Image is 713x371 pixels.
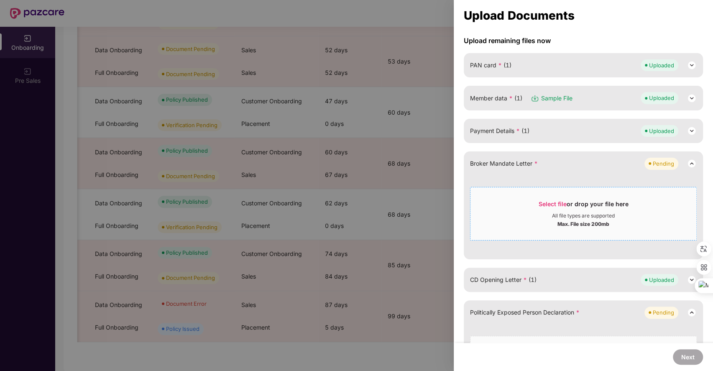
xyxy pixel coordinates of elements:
div: or drop your file here [539,200,629,212]
span: CD Opening Letter (1) [470,275,537,284]
div: Upload Documents [464,11,703,20]
div: All file types are supported [552,212,615,219]
span: Select fileor drop your file hereAll file types are supportedMax. File size 200mb [470,194,696,234]
span: Upload remaining files now [464,36,703,45]
div: Pending [653,308,674,317]
span: Broker Mandate Letter [470,159,538,168]
span: Payment Details (1) [470,126,529,136]
img: svg+xml;base64,PHN2ZyB3aWR0aD0iMTYiIGhlaWdodD0iMTciIHZpZXdCb3g9IjAgMCAxNiAxNyIgZmlsbD0ibm9uZSIgeG... [531,94,539,102]
span: Sample File [541,94,572,103]
div: Uploaded [649,127,674,135]
div: Max. File size 200mb [557,219,609,228]
span: Politically Exposed Person Declaration [470,308,580,317]
img: svg+xml;base64,PHN2ZyB3aWR0aD0iMjQiIGhlaWdodD0iMjQiIHZpZXdCb3g9IjAgMCAyNCAyNCIgZmlsbD0ibm9uZSIgeG... [687,93,697,103]
button: Next [673,349,703,365]
div: Pending [653,159,674,168]
div: Uploaded [649,61,674,69]
img: svg+xml;base64,PHN2ZyB3aWR0aD0iMjQiIGhlaWdodD0iMjQiIHZpZXdCb3g9IjAgMCAyNCAyNCIgZmlsbD0ibm9uZSIgeG... [687,159,697,169]
div: Uploaded [649,94,674,102]
span: PAN card (1) [470,61,511,70]
img: svg+xml;base64,PHN2ZyB3aWR0aD0iMjQiIGhlaWdodD0iMjQiIHZpZXdCb3g9IjAgMCAyNCAyNCIgZmlsbD0ibm9uZSIgeG... [687,126,697,136]
img: svg+xml;base64,PHN2ZyB3aWR0aD0iMjQiIGhlaWdodD0iMjQiIHZpZXdCb3g9IjAgMCAyNCAyNCIgZmlsbD0ibm9uZSIgeG... [687,60,697,70]
img: svg+xml;base64,PHN2ZyB3aWR0aD0iMjQiIGhlaWdodD0iMjQiIHZpZXdCb3g9IjAgMCAyNCAyNCIgZmlsbD0ibm9uZSIgeG... [687,307,697,317]
img: svg+xml;base64,PHN2ZyB3aWR0aD0iMjQiIGhlaWdodD0iMjQiIHZpZXdCb3g9IjAgMCAyNCAyNCIgZmlsbD0ibm9uZSIgeG... [687,275,697,285]
div: Uploaded [649,276,674,284]
span: Select file [539,200,567,207]
span: Member data (1) [470,94,522,103]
